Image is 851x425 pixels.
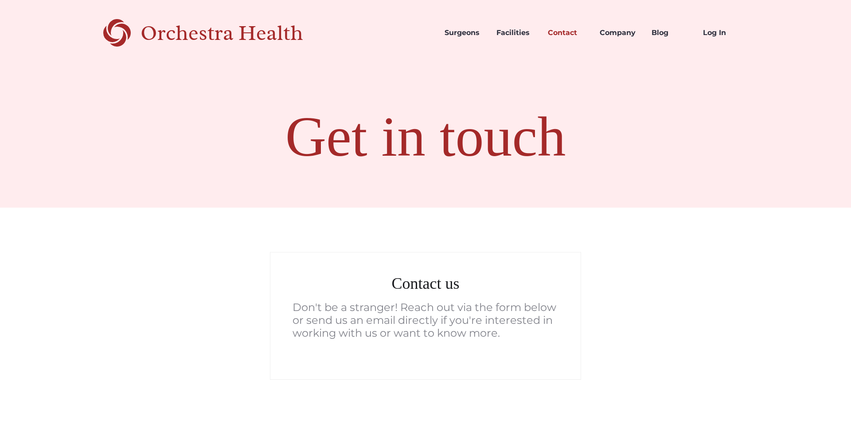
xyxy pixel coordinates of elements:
a: Blog [644,18,696,48]
a: Facilities [489,18,541,48]
h2: Contact us [293,272,558,295]
div: Don't be a stranger! Reach out via the form below or send us an email directly if you're interest... [293,301,558,339]
a: Log In [696,18,748,48]
a: Surgeons [437,18,489,48]
div: Orchestra Health [141,24,334,42]
a: Company [593,18,644,48]
a: Orchestra Health [103,18,334,48]
a: Contact [541,18,593,48]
